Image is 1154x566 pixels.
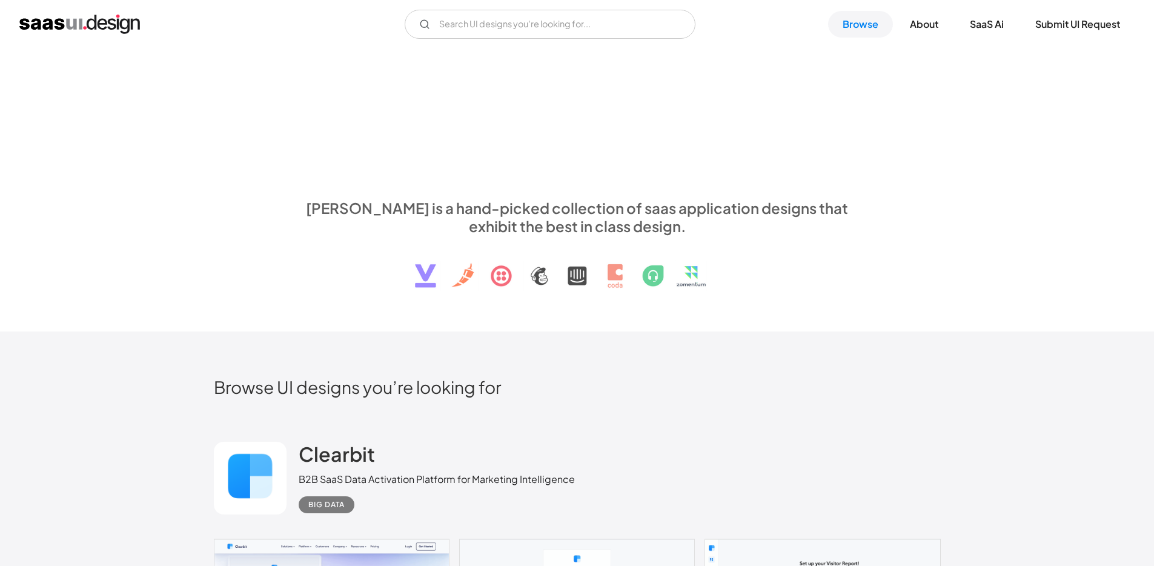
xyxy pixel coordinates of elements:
input: Search UI designs you're looking for... [405,10,695,39]
a: About [895,11,953,38]
h1: Explore SaaS UI design patterns & interactions. [299,93,856,187]
a: Clearbit [299,442,375,472]
div: B2B SaaS Data Activation Platform for Marketing Intelligence [299,472,575,487]
img: text, icon, saas logo [394,235,761,298]
div: [PERSON_NAME] is a hand-picked collection of saas application designs that exhibit the best in cl... [299,199,856,235]
a: home [19,15,140,34]
form: Email Form [405,10,695,39]
div: Big Data [308,498,345,512]
h2: Clearbit [299,442,375,466]
h2: Browse UI designs you’re looking for [214,376,941,398]
a: SaaS Ai [955,11,1018,38]
a: Submit UI Request [1021,11,1135,38]
a: Browse [828,11,893,38]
